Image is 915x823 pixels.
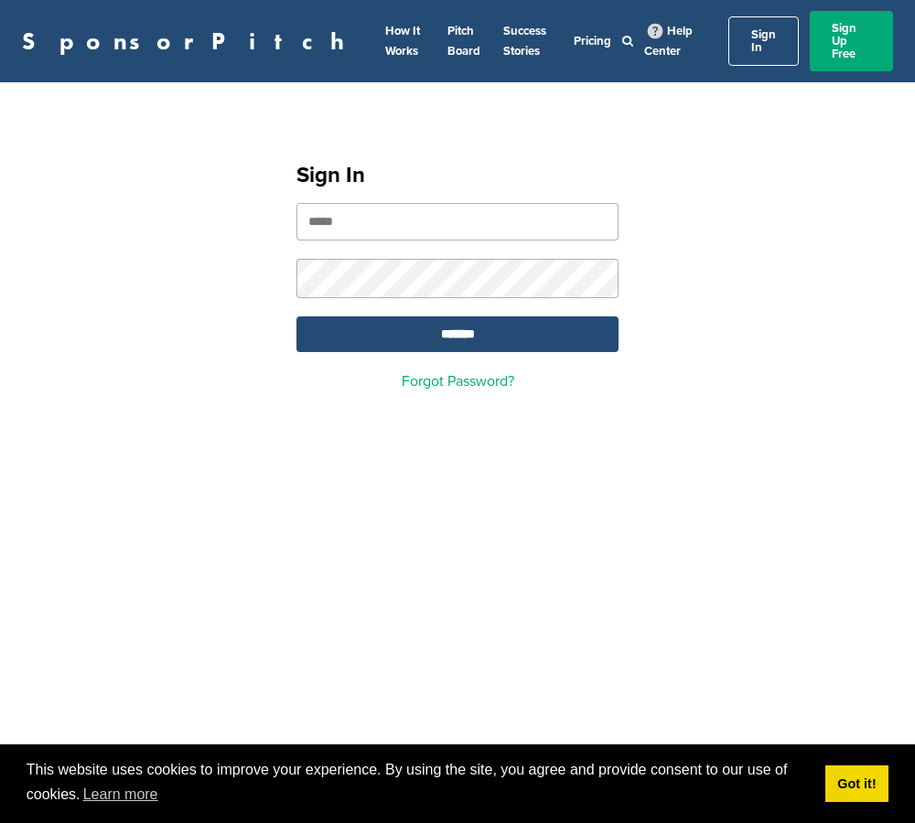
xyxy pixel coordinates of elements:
[447,24,480,59] a: Pitch Board
[27,759,811,808] span: This website uses cookies to improve your experience. By using the site, you agree and provide co...
[644,20,693,62] a: Help Center
[22,29,356,53] a: SponsorPitch
[503,24,546,59] a: Success Stories
[825,765,888,802] a: dismiss cookie message
[810,11,893,71] a: Sign Up Free
[81,781,161,808] a: learn more about cookies
[296,159,619,192] h1: Sign In
[842,750,900,808] iframe: Button to launch messaging window
[402,372,514,390] a: Forgot Password?
[385,24,420,59] a: How It Works
[728,16,799,66] a: Sign In
[574,34,611,48] a: Pricing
